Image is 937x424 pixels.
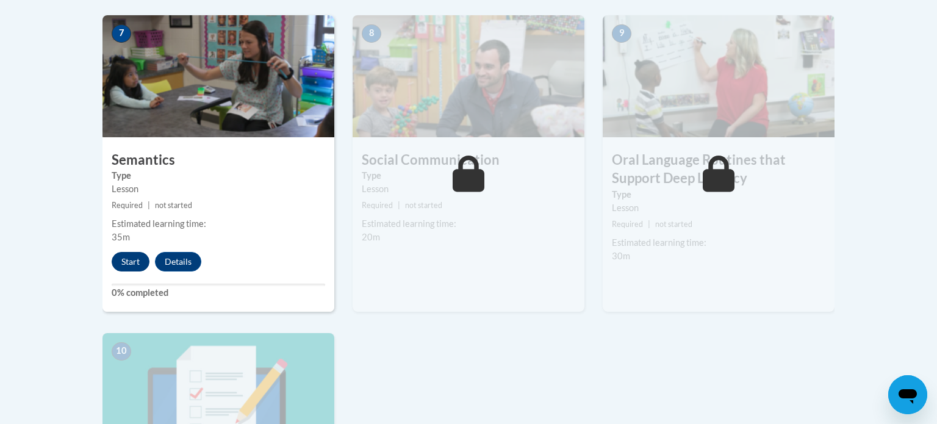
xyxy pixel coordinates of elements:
label: Type [362,169,575,182]
span: | [398,201,400,210]
div: Lesson [112,182,325,196]
span: Required [362,201,393,210]
span: 7 [112,24,131,43]
label: Type [112,169,325,182]
img: Course Image [603,15,835,137]
span: not started [655,220,692,229]
div: Estimated learning time: [112,217,325,231]
button: Start [112,252,149,271]
span: Required [612,220,643,229]
span: Required [112,201,143,210]
span: not started [405,201,442,210]
img: Course Image [102,15,334,137]
span: 10 [112,342,131,361]
span: | [148,201,150,210]
span: 8 [362,24,381,43]
h3: Oral Language Routines that Support Deep Literacy [603,151,835,189]
label: 0% completed [112,286,325,300]
span: 9 [612,24,631,43]
label: Type [612,188,825,201]
h3: Social Communication [353,151,584,170]
div: Lesson [612,201,825,215]
div: Estimated learning time: [362,217,575,231]
span: 35m [112,232,130,242]
span: not started [155,201,192,210]
h3: Semantics [102,151,334,170]
iframe: Button to launch messaging window [888,375,927,414]
div: Estimated learning time: [612,236,825,250]
span: | [648,220,650,229]
span: 30m [612,251,630,261]
button: Details [155,252,201,271]
div: Lesson [362,182,575,196]
span: 20m [362,232,380,242]
img: Course Image [353,15,584,137]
